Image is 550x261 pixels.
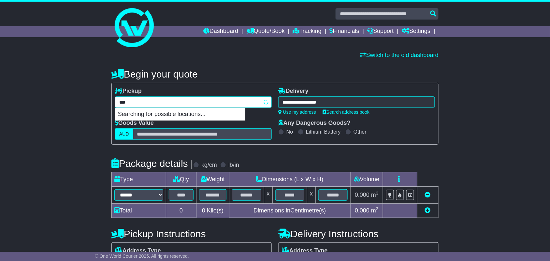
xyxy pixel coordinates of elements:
[228,162,239,169] label: lb/in
[111,228,272,239] h4: Pickup Instructions
[286,129,293,135] label: No
[323,109,369,115] a: Search address book
[376,191,379,196] sup: 3
[371,192,379,198] span: m
[293,26,322,37] a: Tracking
[166,204,196,218] td: 0
[112,172,166,187] td: Type
[402,26,430,37] a: Settings
[355,207,369,214] span: 0.000
[115,120,154,127] label: Goods Value
[360,52,439,58] a: Switch to the old dashboard
[425,207,431,214] a: Add new item
[330,26,359,37] a: Financials
[306,129,341,135] label: Lithium Battery
[115,96,272,108] typeahead: Please provide city
[166,172,196,187] td: Qty
[425,192,431,198] a: Remove this item
[196,204,229,218] td: Kilo(s)
[350,172,383,187] td: Volume
[278,88,309,95] label: Delivery
[95,254,189,259] span: © One World Courier 2025. All rights reserved.
[371,207,379,214] span: m
[112,204,166,218] td: Total
[278,109,316,115] a: Use my address
[354,129,367,135] label: Other
[203,26,238,37] a: Dashboard
[115,108,245,121] p: Searching for possible locations...
[307,187,316,204] td: x
[246,26,285,37] a: Quote/Book
[376,206,379,211] sup: 3
[196,172,229,187] td: Weight
[201,162,217,169] label: kg/cm
[368,26,394,37] a: Support
[229,172,350,187] td: Dimensions (L x W x H)
[111,158,193,169] h4: Package details |
[355,192,369,198] span: 0.000
[282,247,328,254] label: Address Type
[264,187,272,204] td: x
[115,88,142,95] label: Pickup
[115,247,161,254] label: Address Type
[115,128,133,140] label: AUD
[229,204,350,218] td: Dimensions in Centimetre(s)
[278,120,351,127] label: Any Dangerous Goods?
[111,69,439,80] h4: Begin your quote
[278,228,439,239] h4: Delivery Instructions
[202,207,205,214] span: 0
